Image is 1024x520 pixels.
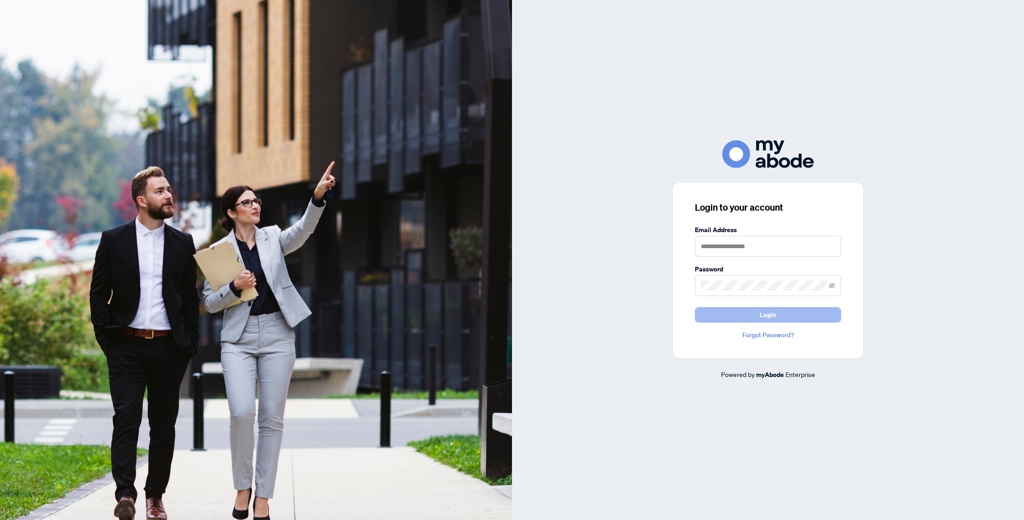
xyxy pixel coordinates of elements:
[695,307,841,323] button: Login
[785,370,815,378] span: Enterprise
[829,282,835,289] span: eye-invisible
[756,370,784,380] a: myAbode
[695,201,841,214] h3: Login to your account
[721,370,755,378] span: Powered by
[695,330,841,340] a: Forgot Password?
[760,308,776,322] span: Login
[695,225,841,235] label: Email Address
[695,264,841,274] label: Password
[722,140,814,168] img: ma-logo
